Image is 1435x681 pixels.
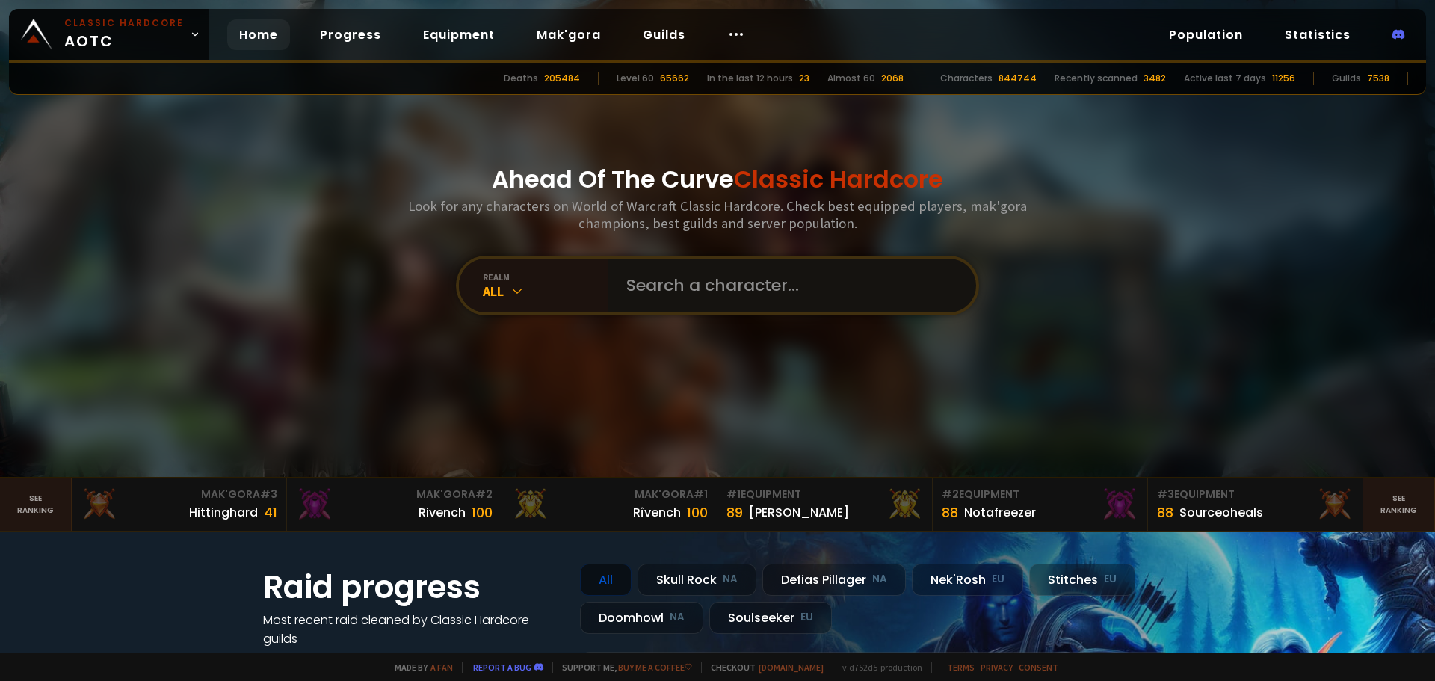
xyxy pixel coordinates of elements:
[717,478,933,531] a: #1Equipment89[PERSON_NAME]
[633,503,681,522] div: Rîvench
[1029,564,1135,596] div: Stitches
[511,487,708,502] div: Mak'Gora
[726,502,743,523] div: 89
[933,478,1148,531] a: #2Equipment88Notafreezer
[872,572,887,587] small: NA
[1367,72,1389,85] div: 7538
[475,487,493,502] span: # 2
[942,502,958,523] div: 88
[72,478,287,531] a: Mak'Gora#3Hittinghard41
[263,564,562,611] h1: Raid progress
[1157,502,1173,523] div: 88
[981,662,1013,673] a: Privacy
[9,9,209,60] a: Classic HardcoreAOTC
[827,72,875,85] div: Almost 60
[64,16,184,52] span: AOTC
[472,502,493,523] div: 100
[694,487,708,502] span: # 1
[552,662,692,673] span: Support me,
[263,611,562,648] h4: Most recent raid cleaned by Classic Hardcore guilds
[726,487,741,502] span: # 1
[660,72,689,85] div: 65662
[1157,487,1354,502] div: Equipment
[263,649,360,666] a: See all progress
[799,72,809,85] div: 23
[483,271,608,283] div: realm
[617,259,958,312] input: Search a character...
[1157,487,1174,502] span: # 3
[992,572,1004,587] small: EU
[670,610,685,625] small: NA
[762,564,906,596] div: Defias Pillager
[800,610,813,625] small: EU
[881,72,904,85] div: 2068
[709,602,832,634] div: Soulseeker
[1157,19,1255,50] a: Population
[940,72,993,85] div: Characters
[833,662,922,673] span: v. d752d5 - production
[912,564,1023,596] div: Nek'Rosh
[707,72,793,85] div: In the last 12 hours
[618,662,692,673] a: Buy me a coffee
[525,19,613,50] a: Mak'gora
[1179,503,1263,522] div: Sourceoheals
[964,503,1036,522] div: Notafreezer
[1363,478,1435,531] a: Seeranking
[1148,478,1363,531] a: #3Equipment88Sourceoheals
[1055,72,1138,85] div: Recently scanned
[617,72,654,85] div: Level 60
[942,487,1138,502] div: Equipment
[308,19,393,50] a: Progress
[419,503,466,522] div: Rivench
[723,572,738,587] small: NA
[473,662,531,673] a: Report a bug
[1273,19,1363,50] a: Statistics
[402,197,1033,232] h3: Look for any characters on World of Warcraft Classic Hardcore. Check best equipped players, mak'g...
[638,564,756,596] div: Skull Rock
[386,662,453,673] span: Made by
[504,72,538,85] div: Deaths
[942,487,959,502] span: # 2
[1104,572,1117,587] small: EU
[1184,72,1266,85] div: Active last 7 days
[430,662,453,673] a: a fan
[483,283,608,300] div: All
[1144,72,1166,85] div: 3482
[502,478,717,531] a: Mak'Gora#1Rîvench100
[81,487,277,502] div: Mak'Gora
[701,662,824,673] span: Checkout
[759,662,824,673] a: [DOMAIN_NAME]
[580,564,632,596] div: All
[726,487,923,502] div: Equipment
[296,487,493,502] div: Mak'Gora
[411,19,507,50] a: Equipment
[544,72,580,85] div: 205484
[999,72,1037,85] div: 844744
[264,502,277,523] div: 41
[227,19,290,50] a: Home
[260,487,277,502] span: # 3
[1332,72,1361,85] div: Guilds
[580,602,703,634] div: Doomhowl
[947,662,975,673] a: Terms
[749,503,849,522] div: [PERSON_NAME]
[189,503,258,522] div: Hittinghard
[1272,72,1295,85] div: 11256
[631,19,697,50] a: Guilds
[64,16,184,30] small: Classic Hardcore
[734,162,943,196] span: Classic Hardcore
[287,478,502,531] a: Mak'Gora#2Rivench100
[492,161,943,197] h1: Ahead Of The Curve
[1019,662,1058,673] a: Consent
[687,502,708,523] div: 100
